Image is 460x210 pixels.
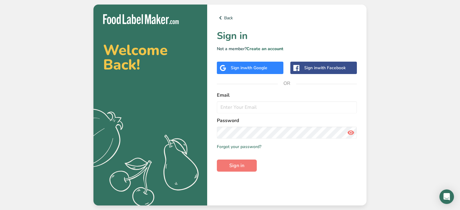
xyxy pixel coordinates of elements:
button: Sign in [217,160,257,172]
h2: Welcome Back! [103,43,197,72]
a: Create an account [246,46,283,52]
img: Food Label Maker [103,14,179,24]
span: OR [278,74,296,92]
div: Sign in [231,65,267,71]
div: Open Intercom Messenger [439,189,454,204]
h1: Sign in [217,29,357,43]
input: Enter Your Email [217,101,357,113]
span: with Google [244,65,267,71]
a: Forgot your password? [217,144,261,150]
a: Back [217,14,357,21]
label: Email [217,92,357,99]
span: with Facebook [317,65,346,71]
p: Not a member? [217,46,357,52]
label: Password [217,117,357,124]
span: Sign in [229,162,244,169]
div: Sign in [304,65,346,71]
